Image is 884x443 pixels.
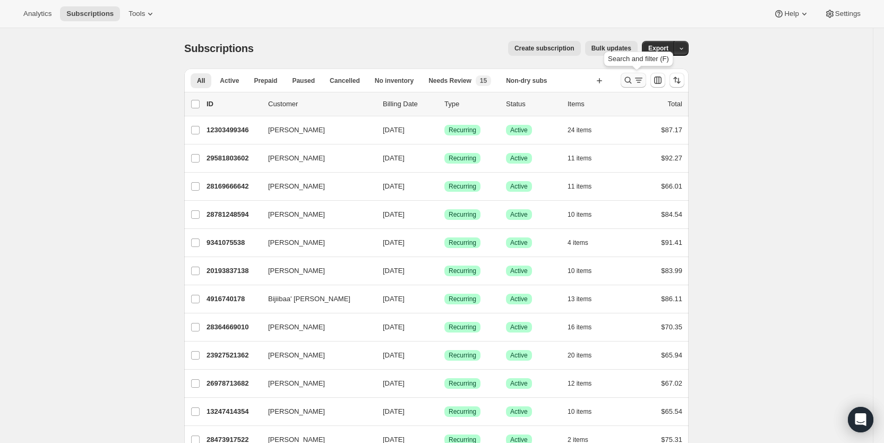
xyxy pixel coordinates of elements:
[383,407,405,415] span: [DATE]
[207,266,260,276] p: 20193837138
[449,126,476,134] span: Recurring
[568,379,591,388] span: 12 items
[262,234,368,251] button: [PERSON_NAME]
[642,41,675,56] button: Export
[661,379,682,387] span: $67.02
[510,210,528,219] span: Active
[383,126,405,134] span: [DATE]
[784,10,799,18] span: Help
[268,266,325,276] span: [PERSON_NAME]
[220,76,239,85] span: Active
[510,351,528,360] span: Active
[661,295,682,303] span: $86.11
[383,351,405,359] span: [DATE]
[383,295,405,303] span: [DATE]
[207,153,260,164] p: 29581803602
[818,6,867,21] button: Settings
[268,153,325,164] span: [PERSON_NAME]
[268,209,325,220] span: [PERSON_NAME]
[568,210,591,219] span: 10 items
[268,406,325,417] span: [PERSON_NAME]
[568,267,591,275] span: 10 items
[207,348,682,363] div: 23927521362[PERSON_NAME][DATE]SuccessRecurringSuccessActive20 items$65.94
[207,406,260,417] p: 13247414354
[207,320,682,335] div: 28364669010[PERSON_NAME][DATE]SuccessRecurringSuccessActive16 items$70.35
[449,323,476,331] span: Recurring
[262,206,368,223] button: [PERSON_NAME]
[292,76,315,85] span: Paused
[568,99,621,109] div: Items
[268,181,325,192] span: [PERSON_NAME]
[449,210,476,219] span: Recurring
[510,323,528,331] span: Active
[207,99,682,109] div: IDCustomerBilling DateTypeStatusItemsTotal
[661,238,682,246] span: $91.41
[262,375,368,392] button: [PERSON_NAME]
[449,407,476,416] span: Recurring
[568,323,591,331] span: 16 items
[510,126,528,134] span: Active
[207,209,260,220] p: 28781248594
[848,407,873,432] div: Open Intercom Messenger
[661,154,682,162] span: $92.27
[197,76,205,85] span: All
[661,407,682,415] span: $65.54
[508,41,581,56] button: Create subscription
[449,267,476,275] span: Recurring
[449,379,476,388] span: Recurring
[650,73,665,88] button: Customize table column order and visibility
[648,44,668,53] span: Export
[661,210,682,218] span: $84.54
[591,44,631,53] span: Bulk updates
[670,73,684,88] button: Sort the results
[568,351,591,360] span: 20 items
[207,378,260,389] p: 26978713682
[383,323,405,331] span: [DATE]
[122,6,162,21] button: Tools
[568,126,591,134] span: 24 items
[510,267,528,275] span: Active
[207,404,682,419] div: 13247414354[PERSON_NAME][DATE]SuccessRecurringSuccessActive10 items$65.54
[268,99,374,109] p: Customer
[262,122,368,139] button: [PERSON_NAME]
[207,235,682,250] div: 9341075538[PERSON_NAME][DATE]SuccessRecurringSuccessActive4 items$91.41
[568,154,591,163] span: 11 items
[428,76,471,85] span: Needs Review
[268,350,325,361] span: [PERSON_NAME]
[480,76,487,85] span: 15
[207,123,682,138] div: 12303499346[PERSON_NAME][DATE]SuccessRecurringSuccessActive24 items$87.17
[661,182,682,190] span: $66.01
[510,238,528,247] span: Active
[262,403,368,420] button: [PERSON_NAME]
[449,351,476,360] span: Recurring
[128,10,145,18] span: Tools
[568,238,588,247] span: 4 items
[207,207,682,222] div: 28781248594[PERSON_NAME][DATE]SuccessRecurringSuccessActive10 items$84.54
[661,323,682,331] span: $70.35
[262,319,368,336] button: [PERSON_NAME]
[207,181,260,192] p: 28169666642
[444,99,497,109] div: Type
[207,294,260,304] p: 4916740178
[17,6,58,21] button: Analytics
[510,379,528,388] span: Active
[568,263,603,278] button: 10 items
[207,179,682,194] div: 28169666642[PERSON_NAME][DATE]SuccessRecurringSuccessActive11 items$66.01
[506,76,547,85] span: Non-dry subs
[568,376,603,391] button: 12 items
[262,178,368,195] button: [PERSON_NAME]
[661,267,682,275] span: $83.99
[661,351,682,359] span: $65.94
[262,262,368,279] button: [PERSON_NAME]
[568,292,603,306] button: 13 items
[621,73,646,88] button: Search and filter results
[383,154,405,162] span: [DATE]
[207,376,682,391] div: 26978713682[PERSON_NAME][DATE]SuccessRecurringSuccessActive12 items$67.02
[510,182,528,191] span: Active
[568,320,603,335] button: 16 items
[268,125,325,135] span: [PERSON_NAME]
[585,41,638,56] button: Bulk updates
[506,99,559,109] p: Status
[375,76,414,85] span: No inventory
[568,151,603,166] button: 11 items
